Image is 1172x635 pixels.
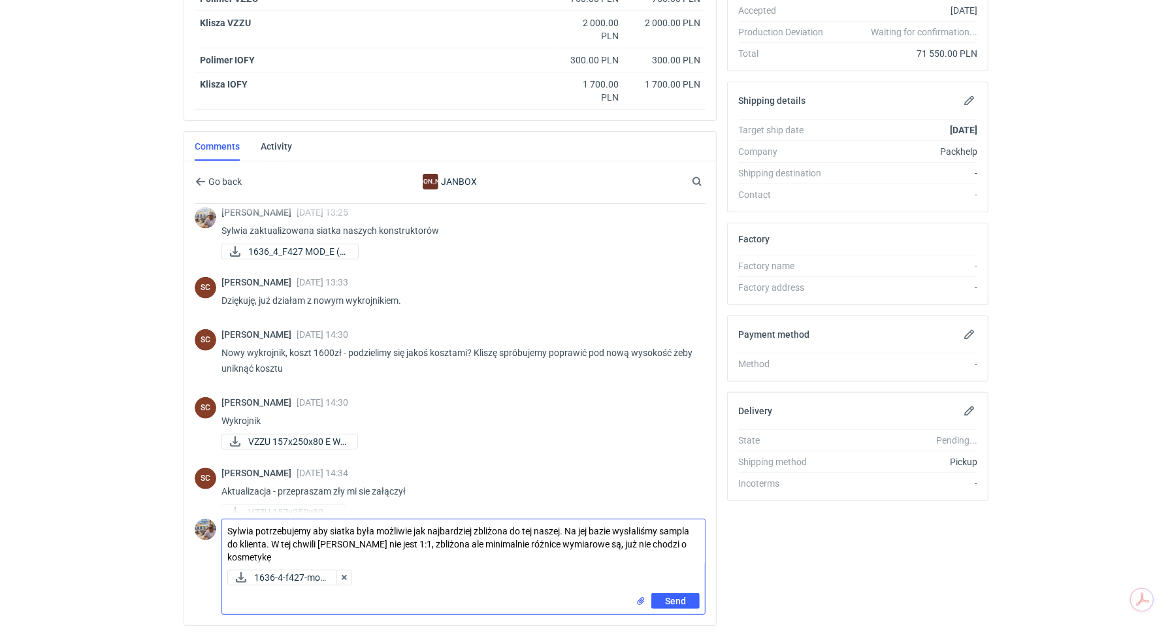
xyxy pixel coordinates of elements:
span: [PERSON_NAME] [221,329,297,340]
div: Target ship date [738,123,834,137]
button: Go back [195,174,242,189]
span: [PERSON_NAME] [221,468,297,478]
figcaption: SC [195,329,216,351]
textarea: Sylwia potrzebujemy aby siatka była możliwie jak najbardziej zbliżona do tej naszej. Na jej bazie... [222,519,705,564]
button: 1636-4-f427-mod... [227,570,339,585]
span: VZZU 157x250x80.pdf [248,505,334,519]
div: State [738,434,834,447]
div: 300.00 PLN [564,54,619,67]
div: - [834,188,977,201]
span: [DATE] 13:25 [297,207,348,218]
span: [DATE] 14:34 [297,468,348,478]
div: [DATE] [834,4,977,17]
span: [DATE] 14:30 [297,397,348,408]
p: Aktualizacja - przepraszam zły mi sie załączył [221,483,695,499]
span: Go back [206,177,242,186]
span: 1636_4_F427 MOD_E (2... [248,244,348,259]
div: VZZU 157x250x80 E Wykrojnik.pdf [221,434,352,449]
div: JANBOX [423,174,438,189]
figcaption: SC [195,397,216,419]
button: Edit shipping details [962,93,977,108]
div: Shipping destination [738,167,834,180]
span: [PERSON_NAME] [221,397,297,408]
em: Pending... [936,435,977,446]
div: 300.00 PLN [629,54,700,67]
div: JANBOX [343,174,557,189]
span: 1636-4-f427-mod... [254,570,328,585]
span: Send [665,596,686,606]
h2: Factory [738,234,770,244]
div: Factory name [738,259,834,272]
div: Sylwia Cichórz [195,329,216,351]
span: [PERSON_NAME] [221,277,297,287]
strong: Polimer IOFY [200,55,255,65]
p: Sylwia zaktualizowana siatka naszych konstruktorów [221,223,695,238]
h2: Payment method [738,329,809,340]
figcaption: SC [195,277,216,299]
div: - [834,281,977,294]
div: - [834,167,977,180]
div: Sylwia Cichórz [195,277,216,299]
p: Wykrojnik [221,413,695,429]
input: Search [689,174,731,189]
a: Comments [195,132,240,161]
div: - [834,357,977,370]
h2: Delivery [738,406,772,416]
strong: [DATE] [950,125,977,135]
strong: Klisza VZZU [200,18,251,28]
span: [DATE] 14:30 [297,329,348,340]
div: Contact [738,188,834,201]
p: Nowy wykrojnik, koszt 1600zł - podzielimy się jakoś kosztami? Kliszę spróbujemy poprawić pod nową... [221,345,695,376]
div: Pickup [834,455,977,468]
img: Michał Palasek [195,519,216,540]
span: [DATE] 13:33 [297,277,348,287]
div: Production Deviation [738,25,834,39]
div: 1 700.00 PLN [564,78,619,104]
div: - [834,477,977,490]
em: Waiting for confirmation... [871,25,977,39]
button: Edit payment method [962,327,977,342]
button: Send [651,593,700,609]
div: Sylwia Cichórz [195,468,216,489]
a: Activity [261,132,292,161]
a: 1636_4_F427 MOD_E (2... [221,244,359,259]
div: 1636_4_F427 MOD_E (2).pdf [221,244,352,259]
span: VZZU 157x250x80 E Wy... [248,434,347,449]
span: [PERSON_NAME] [221,207,297,218]
div: 2 000.00 PLN [564,16,619,42]
div: 1 700.00 PLN [629,78,700,91]
div: Total [738,47,834,60]
div: Sylwia Cichórz [195,397,216,419]
a: VZZU 157x250x80.pdf [221,504,346,520]
div: 1636-4-f427-mod-e-2.pdf [227,570,339,585]
figcaption: SC [195,468,216,489]
div: Incoterms [738,477,834,490]
div: Accepted [738,4,834,17]
div: Company [738,145,834,158]
p: Dziękuję, już działam z nowym wykrojnikiem. [221,293,695,308]
div: 71 550.00 PLN [834,47,977,60]
h2: Shipping details [738,95,806,106]
div: Packhelp [834,145,977,158]
figcaption: [PERSON_NAME] [423,174,438,189]
button: Edit delivery details [962,403,977,419]
div: Method [738,357,834,370]
img: Michał Palasek [195,207,216,229]
div: 2 000.00 PLN [629,16,700,29]
strong: Klisza IOFY [200,79,248,90]
div: Shipping method [738,455,834,468]
div: Factory address [738,281,834,294]
a: VZZU 157x250x80 E Wy... [221,434,358,449]
div: - [834,259,977,272]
